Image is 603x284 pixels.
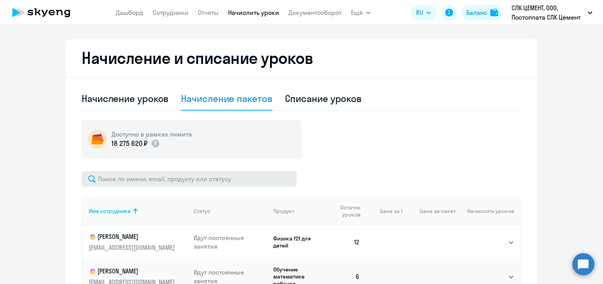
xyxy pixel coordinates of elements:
[194,208,210,215] div: Статус
[82,92,168,105] div: Начисление уроков
[289,9,342,16] a: Документооборот
[285,92,362,105] div: Списание уроков
[89,232,177,242] p: [PERSON_NAME]
[89,208,131,215] div: Имя сотрудника
[89,232,187,252] a: child[PERSON_NAME][EMAIL_ADDRESS][DOMAIN_NAME]
[402,197,456,225] th: Цена за пакет
[88,130,107,149] img: wallet-circle.png
[194,233,267,251] p: Идут постоянные занятия
[273,208,326,215] div: Продукт
[351,8,363,17] span: Ещё
[116,9,143,16] a: Дашборд
[89,208,187,215] div: Имя сотрудника
[333,204,366,218] div: Остаток уроков
[512,3,585,22] p: СЛК ЦЕМЕНТ, ООО, Постоплата СЛК Цемент
[82,171,297,187] input: Поиск по имени, email, продукту или статусу
[111,130,192,138] h5: Доступно в рамках лимита
[89,267,177,276] p: [PERSON_NAME]
[411,5,437,20] button: RU
[466,8,487,17] div: Баланс
[326,225,366,259] td: 12
[366,197,402,225] th: Цена за 1
[89,268,97,275] img: child
[273,235,326,249] p: Физика f2f для детей
[456,197,521,225] th: Начислить уроков
[462,5,503,20] button: Балансbalance
[416,8,423,17] span: RU
[194,208,267,215] div: Статус
[198,9,219,16] a: Отчеты
[153,9,188,16] a: Сотрудники
[181,92,272,105] div: Начисление пакетов
[228,9,279,16] a: Начислить уроки
[82,49,521,67] h2: Начисление и списание уроков
[111,138,148,149] p: 18 275 620 ₽
[273,208,294,215] div: Продукт
[89,243,177,252] p: [EMAIL_ADDRESS][DOMAIN_NAME]
[490,9,498,16] img: balance
[89,233,97,241] img: child
[351,5,371,20] button: Ещё
[333,204,360,218] span: Остаток уроков
[508,3,596,22] button: СЛК ЦЕМЕНТ, ООО, Постоплата СЛК Цемент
